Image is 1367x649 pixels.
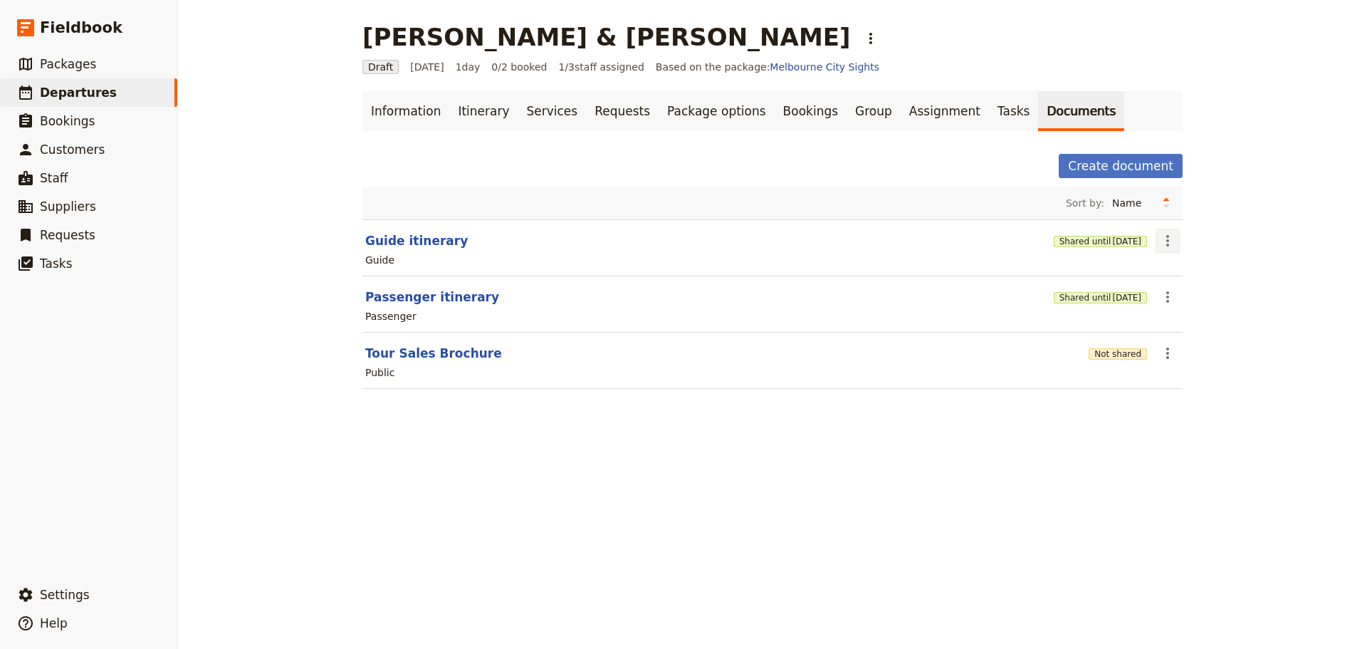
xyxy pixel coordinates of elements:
h1: [PERSON_NAME] & [PERSON_NAME] [362,23,850,51]
button: Actions [1156,229,1180,253]
button: Actions [859,26,883,51]
span: Suppliers [40,199,96,214]
span: Tasks [40,256,73,271]
a: Tasks [989,91,1039,131]
span: Bookings [40,114,95,128]
span: Requests [40,228,95,242]
a: Package options [659,91,774,131]
span: 1 / 3 staff assigned [558,60,644,74]
span: Departures [40,85,117,100]
select: Sort by: [1106,192,1156,214]
a: Melbourne City Sights [770,61,879,73]
span: Settings [40,588,90,602]
a: Group [847,91,901,131]
button: Tour Sales Brochure [365,345,502,362]
a: Services [518,91,587,131]
span: [DATE] [1112,236,1141,247]
a: Assignment [901,91,989,131]
span: Customers [40,142,105,157]
span: 0/2 booked [491,60,547,74]
span: Sort by: [1066,196,1104,210]
button: Actions [1156,285,1180,309]
a: Bookings [775,91,847,131]
span: Packages [40,57,96,71]
button: Guide itinerary [365,232,468,249]
div: Passenger [365,309,417,323]
a: Requests [586,91,659,131]
span: Staff [40,171,68,185]
span: Based on the package: [656,60,879,74]
a: Itinerary [449,91,518,131]
button: Passenger itinerary [365,289,499,306]
div: Guide [365,253,394,267]
span: [DATE] [1112,292,1141,303]
span: 1 day [456,60,481,74]
button: Actions [1156,341,1180,365]
span: [DATE] [410,60,444,74]
a: Documents [1038,91,1124,131]
button: Not shared [1089,348,1147,360]
button: Change sort direction [1156,192,1177,214]
span: Fieldbook [40,17,122,38]
span: Help [40,616,68,630]
a: Information [362,91,449,131]
button: Shared until[DATE] [1054,236,1147,247]
button: Create document [1059,154,1183,178]
span: Draft [362,60,399,74]
button: Shared until[DATE] [1054,292,1147,303]
div: Public [365,365,394,380]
